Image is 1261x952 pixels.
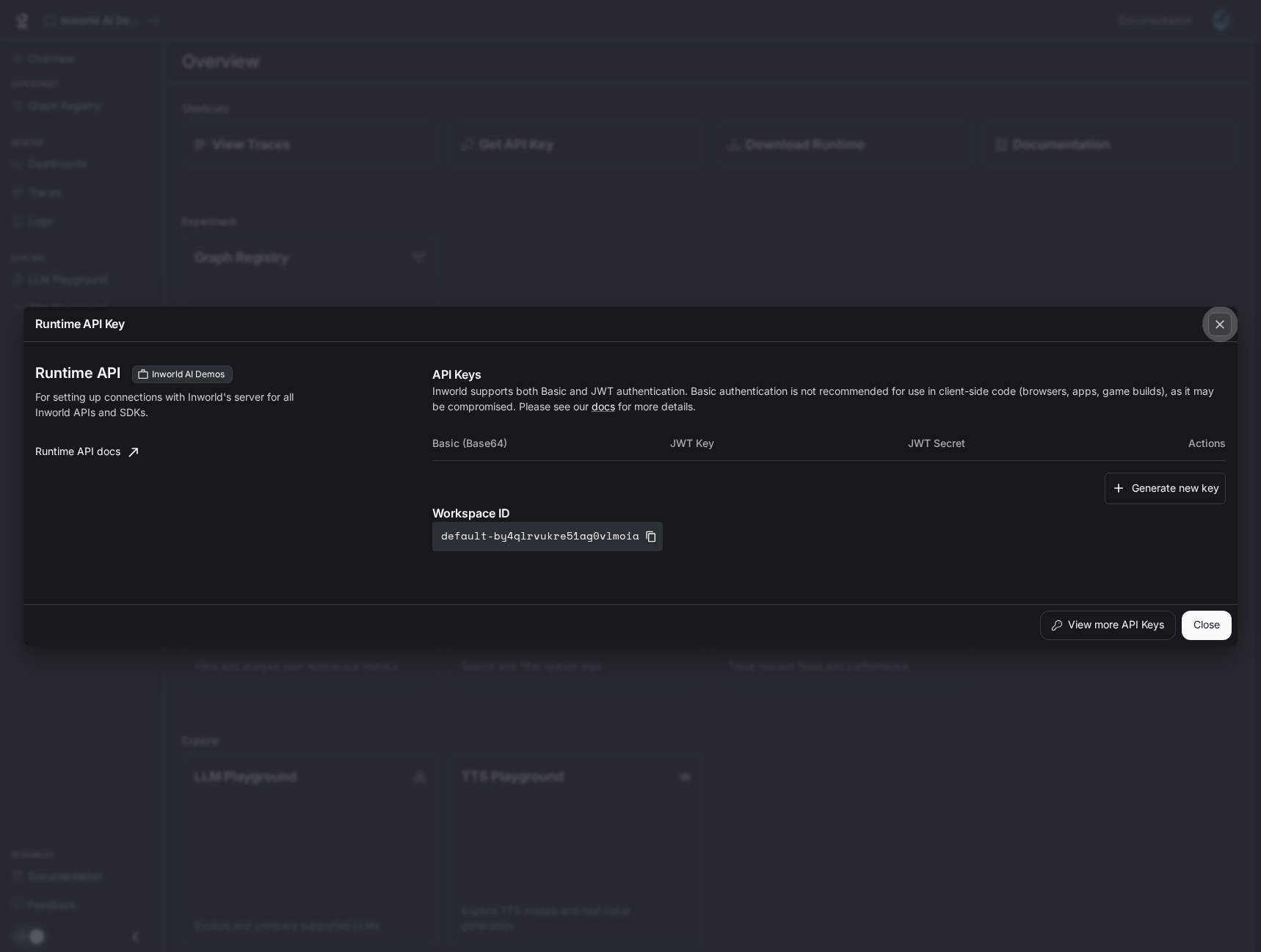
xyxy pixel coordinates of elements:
[1105,473,1226,504] button: Generate new key
[432,383,1226,414] p: Inworld supports both Basic and JWT authentication. Basic authentication is not recommended for u...
[1146,426,1226,461] th: Actions
[29,437,144,467] a: Runtime API docs
[432,426,670,461] th: Basic (Base64)
[1040,611,1176,640] button: View more API Keys
[670,426,908,461] th: JWT Key
[592,400,615,413] a: docs
[432,504,1226,522] p: Workspace ID
[35,366,120,380] h3: Runtime API
[146,368,230,381] span: Inworld AI Demos
[35,389,324,420] p: For setting up connections with Inworld's server for all Inworld APIs and SDKs.
[132,366,233,383] div: These keys will apply to your current workspace only
[432,522,663,551] button: default-by4qlrvukre51ag0vlmoia
[1182,611,1232,640] button: Close
[432,366,1226,383] p: API Keys
[35,315,125,333] p: Runtime API Key
[908,426,1146,461] th: JWT Secret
